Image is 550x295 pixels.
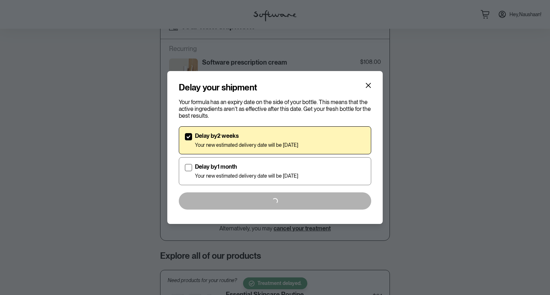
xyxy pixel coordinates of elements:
[179,99,371,120] p: Your formula has an expiry date on the side of your bottle. This means that the active ingredient...
[195,142,298,148] p: Your new estimated delivery date will be [DATE]
[363,80,374,91] button: Close
[195,132,298,139] p: Delay by 2 weeks
[195,163,298,170] p: Delay by 1 month
[179,83,257,93] h4: Delay your shipment
[195,173,298,179] p: Your new estimated delivery date will be [DATE]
